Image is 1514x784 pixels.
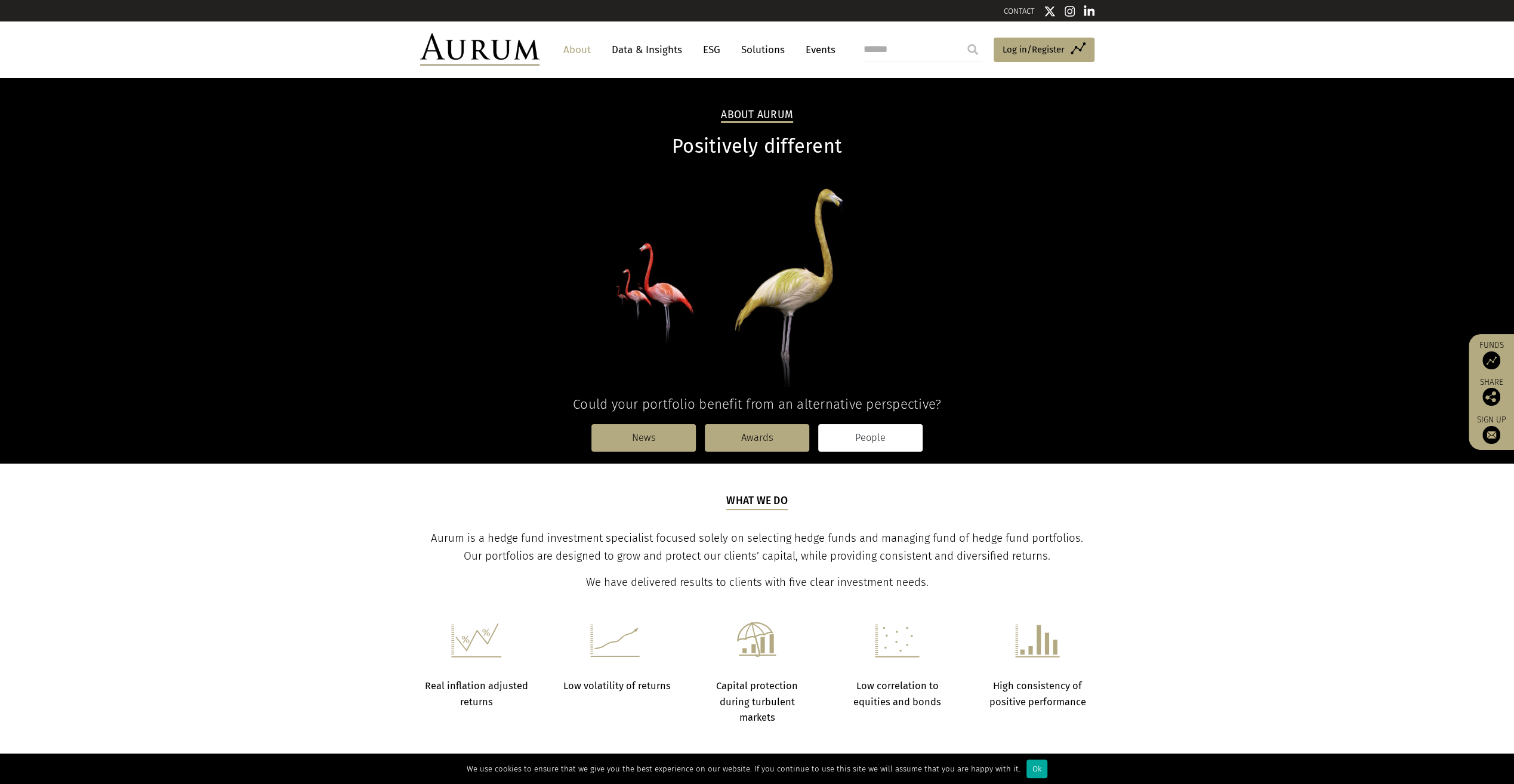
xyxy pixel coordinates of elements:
[425,680,528,707] strong: Real inflation adjusted returns
[994,38,1094,63] a: Log in/Register
[818,424,923,452] a: People
[431,532,1083,563] span: Aurum is a hedge fund investment specialist focused solely on selecting hedge funds and managing ...
[705,424,809,452] a: Awards
[1475,415,1508,444] a: Sign up
[989,680,1086,707] strong: High consistency of positive performance
[1482,388,1500,406] img: Share this post
[1004,7,1035,16] a: CONTACT
[420,135,1094,158] h1: Positively different
[1084,5,1094,17] img: Linkedin icon
[716,680,798,723] strong: Capital protection during turbulent markets
[420,33,539,66] img: Aurum
[1482,351,1500,369] img: Access Funds
[606,39,688,61] a: Data & Insights
[1475,340,1508,369] a: Funds
[1482,426,1500,444] img: Sign up to our newsletter
[557,39,597,61] a: About
[563,680,670,692] strong: Low volatility of returns
[961,38,985,61] input: Submit
[1065,5,1075,17] img: Instagram icon
[735,39,791,61] a: Solutions
[1044,5,1056,17] img: Twitter icon
[420,396,1094,412] h4: Could your portfolio benefit from an alternative perspective?
[800,39,835,61] a: Events
[726,493,788,510] h5: What we do
[1003,42,1065,57] span: Log in/Register
[721,109,793,123] h2: About Aurum
[853,680,941,707] strong: Low correlation to equities and bonds
[1475,378,1508,406] div: Share
[586,576,929,589] span: We have delivered results to clients with five clear investment needs.
[591,424,696,452] a: News
[1026,760,1047,778] div: Ok
[697,39,726,61] a: ESG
